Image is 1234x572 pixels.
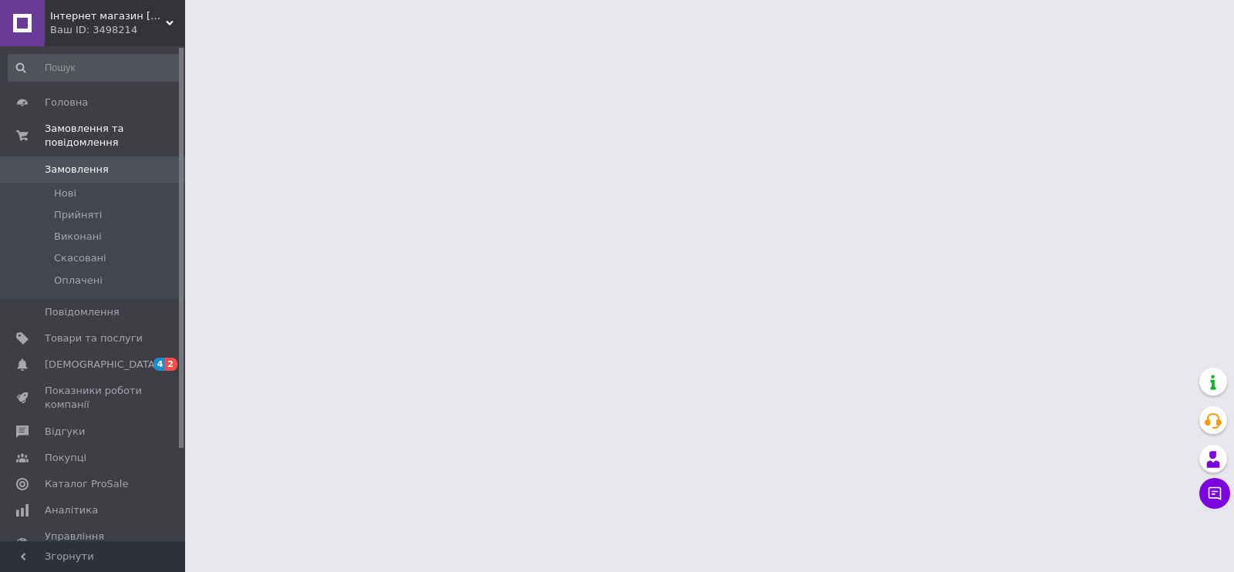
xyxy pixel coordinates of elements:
span: Прийняті [54,208,102,222]
input: Пошук [8,54,182,82]
span: Замовлення та повідомлення [45,122,185,150]
span: Показники роботи компанії [45,384,143,412]
span: Замовлення [45,163,109,177]
span: 4 [153,358,166,371]
span: Відгуки [45,425,85,439]
span: Виконані [54,230,102,244]
span: Скасовані [54,251,106,265]
span: Нові [54,187,76,200]
span: Управління сайтом [45,530,143,557]
div: Ваш ID: 3498214 [50,23,185,37]
span: Головна [45,96,88,109]
span: Інтернет магазин Віталіна [50,9,166,23]
span: Аналітика [45,503,98,517]
button: Чат з покупцем [1199,478,1230,509]
span: Товари та послуги [45,331,143,345]
span: [DEMOGRAPHIC_DATA] [45,358,159,372]
span: Повідомлення [45,305,120,319]
span: 2 [165,358,177,371]
span: Каталог ProSale [45,477,128,491]
span: Оплачені [54,274,103,288]
span: Покупці [45,451,86,465]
